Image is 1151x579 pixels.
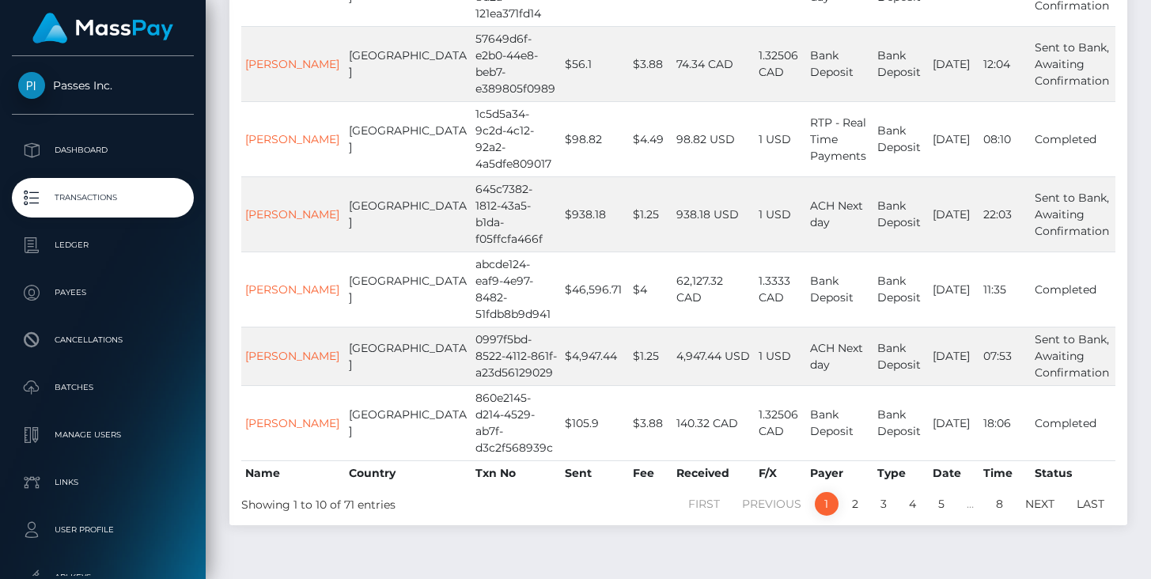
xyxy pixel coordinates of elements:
[810,115,866,163] span: RTP - Real Time Payments
[629,460,672,486] th: Fee
[245,282,339,297] a: [PERSON_NAME]
[345,385,471,460] td: [GEOGRAPHIC_DATA]
[1031,101,1115,176] td: Completed
[1031,26,1115,101] td: Sent to Bank, Awaiting Confirmation
[471,460,562,486] th: Txn No
[755,252,806,327] td: 1.3333 CAD
[561,327,629,385] td: $4,947.44
[18,233,187,257] p: Ledger
[12,178,194,218] a: Transactions
[32,13,173,44] img: MassPay Logo
[672,252,755,327] td: 62,127.32 CAD
[12,320,194,360] a: Cancellations
[345,252,471,327] td: [GEOGRAPHIC_DATA]
[18,72,45,99] img: Passes Inc.
[755,101,806,176] td: 1 USD
[1031,252,1115,327] td: Completed
[929,460,979,486] th: Date
[810,274,854,305] span: Bank Deposit
[672,26,755,101] td: 74.34 CAD
[561,101,629,176] td: $98.82
[629,252,672,327] td: $4
[629,26,672,101] td: $3.88
[755,176,806,252] td: 1 USD
[672,101,755,176] td: 98.82 USD
[18,281,187,305] p: Payees
[979,176,1031,252] td: 22:03
[12,78,194,93] span: Passes Inc.
[18,186,187,210] p: Transactions
[345,327,471,385] td: [GEOGRAPHIC_DATA]
[873,327,929,385] td: Bank Deposit
[629,101,672,176] td: $4.49
[1017,492,1063,516] a: Next
[873,460,929,486] th: Type
[872,492,895,516] a: 3
[629,385,672,460] td: $3.88
[561,26,629,101] td: $56.1
[12,225,194,265] a: Ledger
[810,341,863,372] span: ACH Next day
[672,460,755,486] th: Received
[12,368,194,407] a: Batches
[18,138,187,162] p: Dashboard
[241,460,345,486] th: Name
[471,101,562,176] td: 1c5d5a34-9c2d-4c12-92a2-4a5dfe809017
[471,252,562,327] td: abcde124-eaf9-4e97-8482-51fdb8b9d941
[1031,327,1115,385] td: Sent to Bank, Awaiting Confirmation
[873,101,929,176] td: Bank Deposit
[806,460,873,486] th: Payer
[18,376,187,399] p: Batches
[245,416,339,430] a: [PERSON_NAME]
[1068,492,1113,516] a: Last
[979,385,1031,460] td: 18:06
[471,176,562,252] td: 645c7382-1812-43a5-b1da-f05ffcfa466f
[873,176,929,252] td: Bank Deposit
[979,101,1031,176] td: 08:10
[629,176,672,252] td: $1.25
[18,471,187,494] p: Links
[810,199,863,229] span: ACH Next day
[755,327,806,385] td: 1 USD
[561,176,629,252] td: $938.18
[471,385,562,460] td: 860e2145-d214-4529-ab7f-d3c2f568939c
[755,460,806,486] th: F/X
[471,26,562,101] td: 57649d6f-e2b0-44e8-beb7-e389805f0989
[345,176,471,252] td: [GEOGRAPHIC_DATA]
[561,252,629,327] td: $46,596.71
[755,26,806,101] td: 1.32506 CAD
[12,463,194,502] a: Links
[672,385,755,460] td: 140.32 CAD
[245,57,339,71] a: [PERSON_NAME]
[873,252,929,327] td: Bank Deposit
[755,385,806,460] td: 1.32506 CAD
[245,207,339,221] a: [PERSON_NAME]
[245,349,339,363] a: [PERSON_NAME]
[561,460,629,486] th: Sent
[1031,385,1115,460] td: Completed
[929,101,979,176] td: [DATE]
[900,492,925,516] a: 4
[979,252,1031,327] td: 11:35
[672,327,755,385] td: 4,947.44 USD
[1031,176,1115,252] td: Sent to Bank, Awaiting Confirmation
[979,460,1031,486] th: Time
[873,26,929,101] td: Bank Deposit
[12,131,194,170] a: Dashboard
[929,176,979,252] td: [DATE]
[241,490,592,513] div: Showing 1 to 10 of 71 entries
[929,385,979,460] td: [DATE]
[987,492,1012,516] a: 8
[12,415,194,455] a: Manage Users
[18,518,187,542] p: User Profile
[245,132,339,146] a: [PERSON_NAME]
[929,26,979,101] td: [DATE]
[930,492,953,516] a: 5
[18,328,187,352] p: Cancellations
[18,423,187,447] p: Manage Users
[929,327,979,385] td: [DATE]
[843,492,867,516] a: 2
[929,252,979,327] td: [DATE]
[873,385,929,460] td: Bank Deposit
[979,327,1031,385] td: 07:53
